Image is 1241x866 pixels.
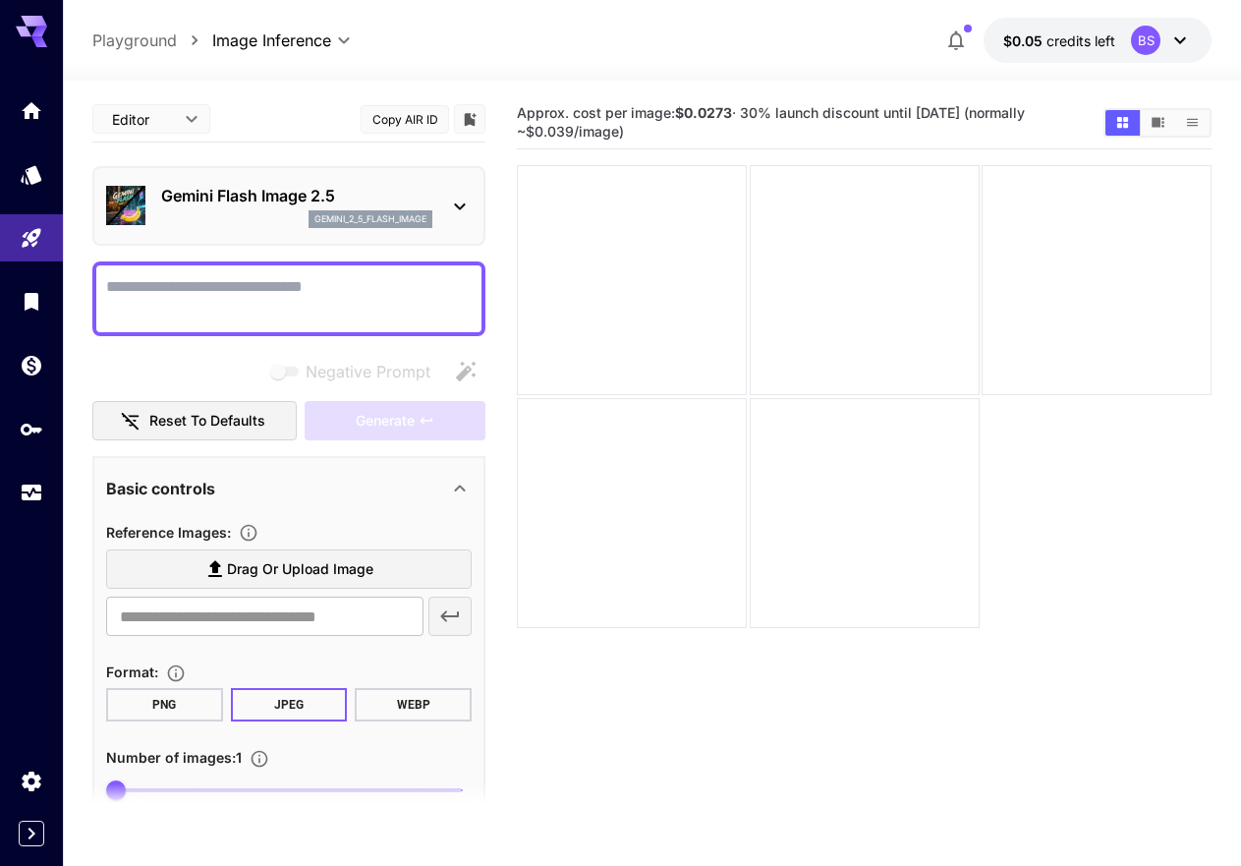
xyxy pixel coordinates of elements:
[92,401,297,441] button: Reset to defaults
[92,29,177,52] a: Playground
[106,465,472,512] div: Basic controls
[106,477,215,500] p: Basic controls
[984,18,1212,63] button: $0.05BS
[106,749,242,766] span: Number of images : 1
[20,353,43,377] div: Wallet
[106,688,223,722] button: PNG
[1003,30,1115,51] div: $0.05
[1141,110,1175,136] button: Show images in video view
[306,360,430,383] span: Negative Prompt
[158,664,194,683] button: Choose the file format for the output image.
[361,105,449,134] button: Copy AIR ID
[227,557,373,582] span: Drag or upload image
[20,162,43,187] div: Models
[355,688,472,722] button: WEBP
[20,226,43,251] div: Playground
[20,417,43,441] div: API Keys
[92,29,212,52] nav: breadcrumb
[106,524,231,541] span: Reference Images :
[112,109,173,130] span: Editor
[266,359,446,383] span: Negative prompts are not compatible with the selected model.
[19,821,44,846] button: Expand sidebar
[517,104,1025,140] span: Approx. cost per image: · 30% launch discount until [DATE] (normally ~$0.039/image)
[20,98,43,123] div: Home
[314,212,426,226] p: gemini_2_5_flash_image
[242,749,277,769] button: Specify how many images to generate in a single request. Each image generation will be charged se...
[1175,110,1210,136] button: Show images in list view
[461,107,479,131] button: Add to library
[1046,32,1115,49] span: credits left
[20,289,43,314] div: Library
[1131,26,1160,55] div: BS
[106,664,158,680] span: Format :
[212,29,331,52] span: Image Inference
[20,481,43,505] div: Usage
[106,549,472,590] label: Drag or upload image
[1105,110,1140,136] button: Show images in grid view
[161,184,432,207] p: Gemini Flash Image 2.5
[675,104,732,121] b: $0.0273
[1003,32,1046,49] span: $0.05
[20,769,43,793] div: Settings
[231,523,266,543] button: Upload a reference image to guide the result. This is needed for Image-to-Image or Inpainting. Su...
[1103,108,1212,138] div: Show images in grid viewShow images in video viewShow images in list view
[231,688,348,722] button: JPEG
[106,176,472,236] div: Gemini Flash Image 2.5gemini_2_5_flash_image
